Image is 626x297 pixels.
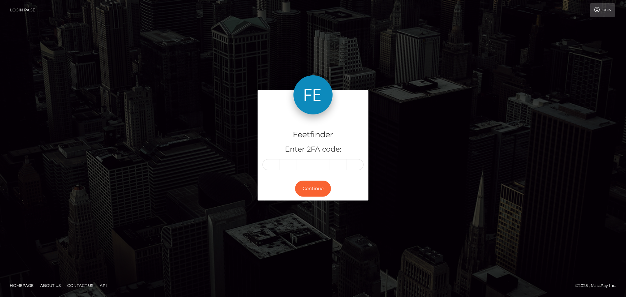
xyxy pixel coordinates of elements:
[293,75,333,114] img: Feetfinder
[65,280,96,290] a: Contact Us
[37,280,63,290] a: About Us
[262,129,364,141] h4: Feetfinder
[295,181,331,197] button: Continue
[7,280,36,290] a: Homepage
[590,3,615,17] a: Login
[10,3,35,17] a: Login Page
[575,282,621,289] div: © 2025 , MassPay Inc.
[262,144,364,155] h5: Enter 2FA code:
[97,280,110,290] a: API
